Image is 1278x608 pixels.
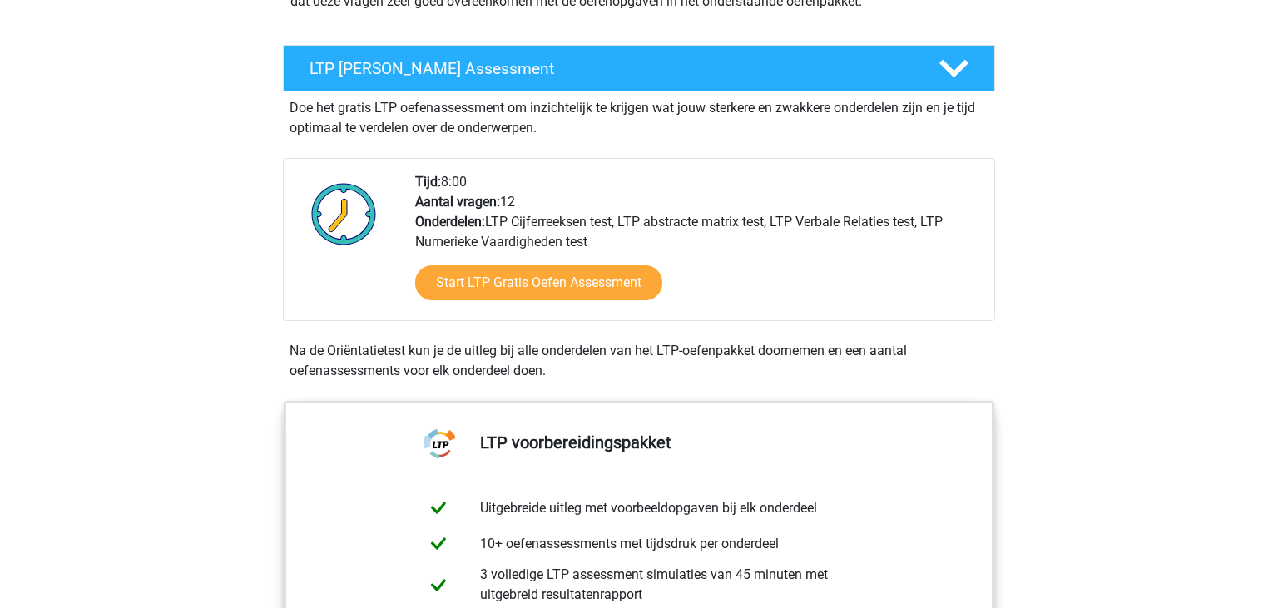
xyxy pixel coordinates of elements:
div: Na de Oriëntatietest kun je de uitleg bij alle onderdelen van het LTP-oefenpakket doornemen en ee... [283,341,995,381]
div: 8:00 12 LTP Cijferreeksen test, LTP abstracte matrix test, LTP Verbale Relaties test, LTP Numerie... [403,172,993,320]
a: LTP [PERSON_NAME] Assessment [276,45,1002,91]
img: Klok [302,172,386,255]
b: Aantal vragen: [415,194,500,210]
a: Start LTP Gratis Oefen Assessment [415,265,662,300]
h4: LTP [PERSON_NAME] Assessment [310,59,912,78]
b: Tijd: [415,174,441,190]
div: Doe het gratis LTP oefenassessment om inzichtelijk te krijgen wat jouw sterkere en zwakkere onder... [283,91,995,138]
b: Onderdelen: [415,214,485,230]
